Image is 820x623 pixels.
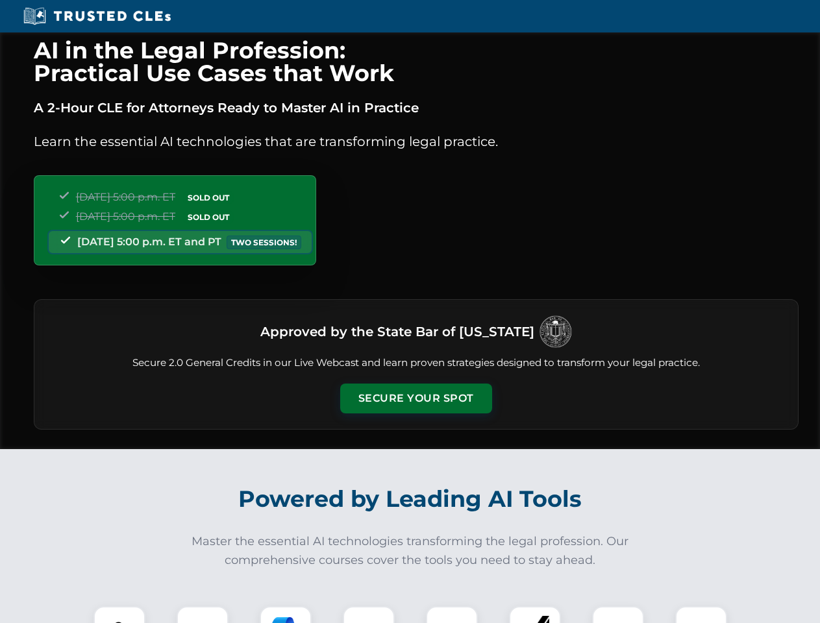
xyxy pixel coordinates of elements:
span: [DATE] 5:00 p.m. ET [76,210,175,223]
span: SOLD OUT [183,210,234,224]
img: Trusted CLEs [19,6,175,26]
span: [DATE] 5:00 p.m. ET [76,191,175,203]
h1: AI in the Legal Profession: Practical Use Cases that Work [34,39,799,84]
p: Secure 2.0 General Credits in our Live Webcast and learn proven strategies designed to transform ... [50,356,782,371]
p: A 2-Hour CLE for Attorneys Ready to Master AI in Practice [34,97,799,118]
h2: Powered by Leading AI Tools [51,476,770,522]
p: Learn the essential AI technologies that are transforming legal practice. [34,131,799,152]
span: SOLD OUT [183,191,234,204]
p: Master the essential AI technologies transforming the legal profession. Our comprehensive courses... [183,532,638,570]
button: Secure Your Spot [340,384,492,413]
img: Logo [540,315,572,348]
h3: Approved by the State Bar of [US_STATE] [260,320,534,343]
